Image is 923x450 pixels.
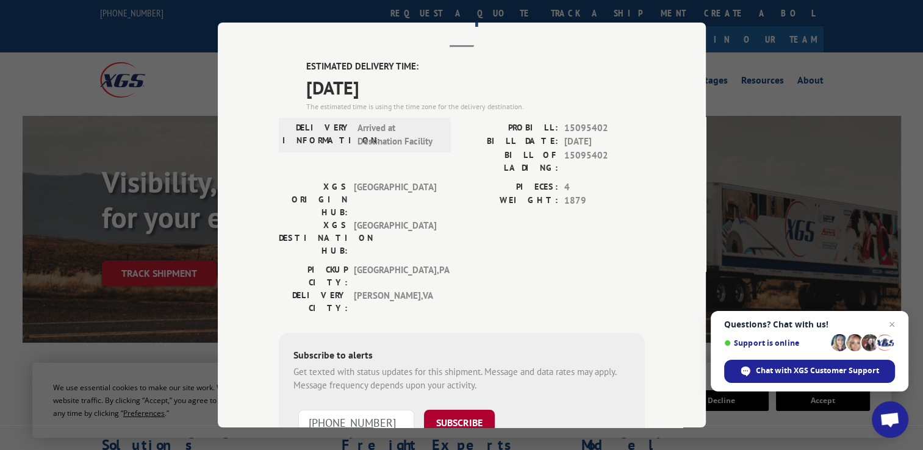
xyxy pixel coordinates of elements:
[724,338,827,348] span: Support is online
[564,194,645,208] span: 1879
[724,360,895,383] div: Chat with XGS Customer Support
[354,288,436,314] span: [PERSON_NAME] , VA
[424,409,495,435] button: SUBSCRIBE
[282,121,351,148] label: DELIVERY INFORMATION:
[306,60,645,74] label: ESTIMATED DELIVERY TIME:
[354,218,436,257] span: [GEOGRAPHIC_DATA]
[357,121,440,148] span: Arrived at Destination Facility
[756,365,879,376] span: Chat with XGS Customer Support
[293,365,630,392] div: Get texted with status updates for this shipment. Message and data rates may apply. Message frequ...
[306,73,645,101] span: [DATE]
[279,263,348,288] label: PICKUP CITY:
[279,180,348,218] label: XGS ORIGIN HUB:
[462,121,558,135] label: PROBILL:
[564,121,645,135] span: 15095402
[872,401,908,438] div: Open chat
[279,218,348,257] label: XGS DESTINATION HUB:
[462,148,558,174] label: BILL OF LADING:
[564,135,645,149] span: [DATE]
[298,409,414,435] input: Phone Number
[306,101,645,112] div: The estimated time is using the time zone for the delivery destination.
[462,135,558,149] label: BILL DATE:
[462,194,558,208] label: WEIGHT:
[354,180,436,218] span: [GEOGRAPHIC_DATA]
[279,288,348,314] label: DELIVERY CITY:
[354,263,436,288] span: [GEOGRAPHIC_DATA] , PA
[564,148,645,174] span: 15095402
[462,180,558,194] label: PIECES:
[279,6,645,29] h2: Track Shipment
[724,320,895,329] span: Questions? Chat with us!
[885,317,899,332] span: Close chat
[293,347,630,365] div: Subscribe to alerts
[564,180,645,194] span: 4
